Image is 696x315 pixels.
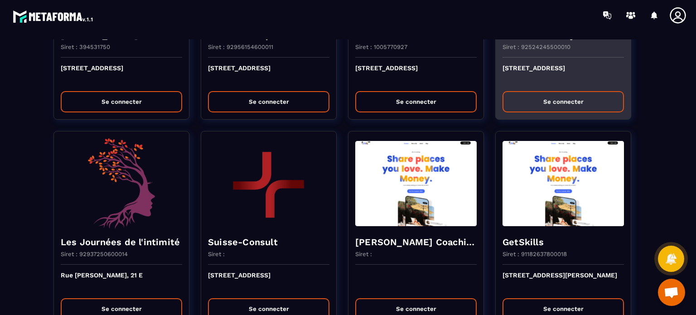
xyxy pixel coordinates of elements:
[61,251,128,257] p: Siret : 92937250600014
[355,44,407,50] p: Siret : 1005770927
[503,251,567,257] p: Siret : 91182637800018
[61,236,182,248] h4: Les Journées de l'intimité
[503,91,624,112] button: Se connecter
[503,64,624,84] p: [STREET_ADDRESS]
[208,91,329,112] button: Se connecter
[208,271,329,291] p: [STREET_ADDRESS]
[208,138,329,229] img: funnel-background
[61,91,182,112] button: Se connecter
[355,91,477,112] button: Se connecter
[208,236,329,248] h4: Suisse-Consult
[208,64,329,84] p: [STREET_ADDRESS]
[355,236,477,248] h4: [PERSON_NAME] Coaching & Development
[61,271,182,291] p: Rue [PERSON_NAME], 21 E
[61,64,182,84] p: [STREET_ADDRESS]
[503,138,624,229] img: funnel-background
[503,44,570,50] p: Siret : 92524245500010
[503,271,624,291] p: [STREET_ADDRESS][PERSON_NAME]
[61,138,182,229] img: funnel-background
[13,8,94,24] img: logo
[503,236,624,248] h4: GetSkills
[208,251,225,257] p: Siret :
[658,279,685,306] a: Ouvrir le chat
[61,44,110,50] p: Siret : 394531750
[355,64,477,84] p: [STREET_ADDRESS]
[355,251,372,257] p: Siret :
[208,44,273,50] p: Siret : 92956154600011
[355,138,477,229] img: funnel-background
